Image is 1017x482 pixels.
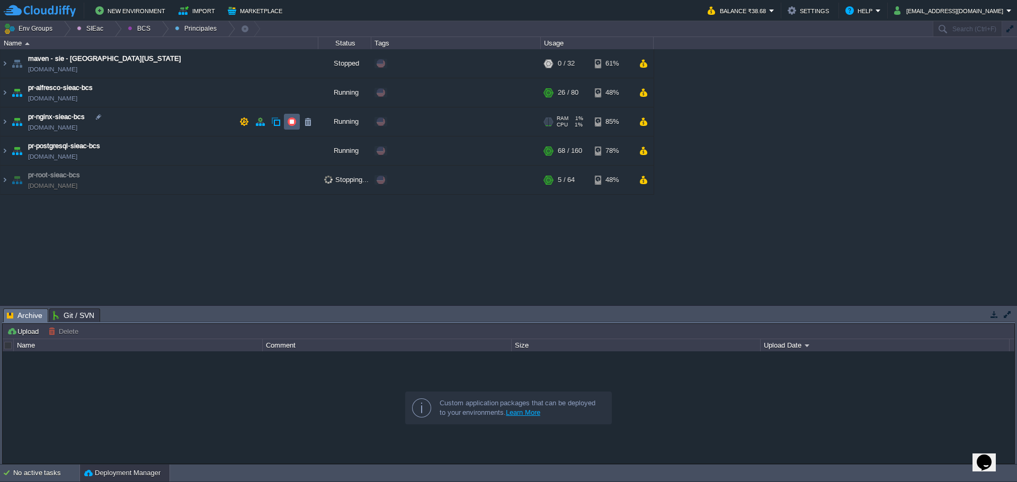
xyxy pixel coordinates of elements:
[1,166,9,194] img: AMDAwAAAACH5BAEAAAAALAAAAAABAAEAAAICRAEAOw==
[28,64,77,75] span: [DOMAIN_NAME]
[319,37,371,49] div: Status
[14,339,262,351] div: Name
[318,49,371,78] div: Stopped
[558,166,575,194] div: 5 / 64
[128,21,154,36] button: BCS
[558,137,582,165] div: 68 / 160
[28,83,93,93] a: pr-alfresco-sieac-bcs
[10,78,24,107] img: AMDAwAAAACH5BAEAAAAALAAAAAABAAEAAAICRAEAOw==
[512,339,760,351] div: Size
[28,122,77,133] span: [DOMAIN_NAME]
[10,107,24,136] img: AMDAwAAAACH5BAEAAAAALAAAAAABAAEAAAICRAEAOw==
[53,309,94,322] span: Git / SVN
[1,37,318,49] div: Name
[595,49,629,78] div: 61%
[708,4,769,17] button: Balance ₹38.68
[28,170,80,180] a: pr-root-sieac-bcs
[4,21,56,36] button: Env Groups
[595,137,629,165] div: 78%
[28,112,85,122] a: pr-nginx-sieac-bcs
[263,339,511,351] div: Comment
[324,176,369,184] span: Stopping...
[7,309,42,322] span: Archive
[28,180,77,191] a: [DOMAIN_NAME]
[10,137,24,165] img: AMDAwAAAACH5BAEAAAAALAAAAAABAAEAAAICRAEAOw==
[1,49,9,78] img: AMDAwAAAACH5BAEAAAAALAAAAAABAAEAAAICRAEAOw==
[318,107,371,136] div: Running
[28,93,77,104] span: [DOMAIN_NAME]
[440,398,603,417] div: Custom application packages that can be deployed to your environments.
[557,122,568,128] span: CPU
[175,21,220,36] button: Principales
[13,465,79,481] div: No active tasks
[595,78,629,107] div: 48%
[28,53,181,64] a: maven - sie - [GEOGRAPHIC_DATA][US_STATE]
[845,4,876,17] button: Help
[4,4,76,17] img: CloudJiffy
[1,78,9,107] img: AMDAwAAAACH5BAEAAAAALAAAAAABAAEAAAICRAEAOw==
[595,107,629,136] div: 85%
[573,115,583,122] span: 1%
[557,115,568,122] span: RAM
[541,37,653,49] div: Usage
[558,78,578,107] div: 26 / 80
[572,122,583,128] span: 1%
[1,107,9,136] img: AMDAwAAAACH5BAEAAAAALAAAAAABAAEAAAICRAEAOw==
[894,4,1006,17] button: [EMAIL_ADDRESS][DOMAIN_NAME]
[973,440,1006,471] iframe: chat widget
[84,468,160,478] button: Deployment Manager
[558,49,575,78] div: 0 / 32
[95,4,168,17] button: New Environment
[10,166,24,194] img: AMDAwAAAACH5BAEAAAAALAAAAAABAAEAAAICRAEAOw==
[179,4,218,17] button: Import
[48,326,82,336] button: Delete
[788,4,832,17] button: Settings
[318,137,371,165] div: Running
[595,166,629,194] div: 48%
[228,4,286,17] button: Marketplace
[7,326,42,336] button: Upload
[506,408,540,416] a: Learn More
[25,42,30,45] img: AMDAwAAAACH5BAEAAAAALAAAAAABAAEAAAICRAEAOw==
[28,151,77,162] span: [DOMAIN_NAME]
[372,37,540,49] div: Tags
[77,21,107,36] button: SIEac
[1,137,9,165] img: AMDAwAAAACH5BAEAAAAALAAAAAABAAEAAAICRAEAOw==
[10,49,24,78] img: AMDAwAAAACH5BAEAAAAALAAAAAABAAEAAAICRAEAOw==
[318,78,371,107] div: Running
[28,141,100,151] a: pr-postgresql-sieac-bcs
[761,339,1009,351] div: Upload Date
